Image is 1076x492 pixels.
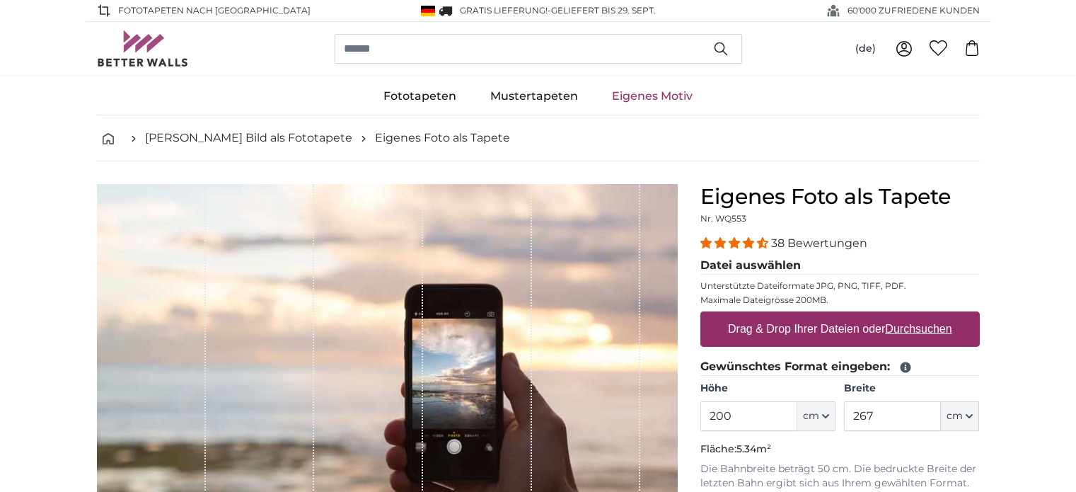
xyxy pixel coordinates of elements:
a: Fototapeten [366,78,473,115]
p: Unterstützte Dateiformate JPG, PNG, TIFF, PDF. [700,280,980,292]
a: Eigenes Foto als Tapete [375,130,510,147]
nav: breadcrumbs [97,115,980,161]
a: Mustertapeten [473,78,595,115]
span: - [548,5,656,16]
img: Deutschland [421,6,435,16]
button: cm [797,401,835,431]
legend: Datei auswählen [700,257,980,275]
h1: Eigenes Foto als Tapete [700,184,980,210]
span: Geliefert bis 29. Sept. [551,5,656,16]
p: Maximale Dateigrösse 200MB. [700,294,980,306]
label: Höhe [700,382,835,396]
span: Nr. WQ553 [700,213,746,224]
span: GRATIS Lieferung! [460,5,548,16]
p: Die Bahnbreite beträgt 50 cm. Die bedruckte Breite der letzten Bahn ergibt sich aus Ihrem gewählt... [700,462,980,491]
span: cm [947,409,963,423]
p: Fläche: [700,442,980,457]
button: (de) [844,36,887,62]
u: Durchsuchen [885,323,951,335]
span: 5.34m² [736,442,771,455]
button: cm [941,401,979,431]
span: Fototapeten nach [GEOGRAPHIC_DATA] [118,4,311,17]
span: 38 Bewertungen [771,236,867,250]
a: Eigenes Motiv [595,78,710,115]
img: Betterwalls [97,30,189,67]
span: 60'000 ZUFRIEDENE KUNDEN [848,4,980,17]
span: cm [803,409,819,423]
span: 4.34 stars [700,236,771,250]
legend: Gewünschtes Format eingeben: [700,358,980,376]
a: [PERSON_NAME] Bild als Fototapete [145,130,352,147]
label: Breite [844,382,979,396]
label: Drag & Drop Ihrer Dateien oder [722,315,958,343]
